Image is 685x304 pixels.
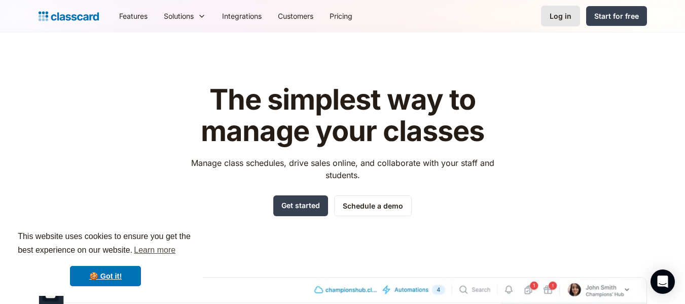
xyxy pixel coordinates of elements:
[273,195,328,216] a: Get started
[111,5,156,27] a: Features
[334,195,412,216] a: Schedule a demo
[541,6,580,26] a: Log in
[214,5,270,27] a: Integrations
[550,11,571,21] div: Log in
[270,5,321,27] a: Customers
[70,266,141,286] a: dismiss cookie message
[321,5,360,27] a: Pricing
[39,9,99,23] a: home
[586,6,647,26] a: Start for free
[156,5,214,27] div: Solutions
[18,230,193,258] span: This website uses cookies to ensure you get the best experience on our website.
[8,221,203,296] div: cookieconsent
[651,269,675,294] div: Open Intercom Messenger
[132,243,177,258] a: learn more about cookies
[594,11,639,21] div: Start for free
[164,11,194,21] div: Solutions
[182,84,503,147] h1: The simplest way to manage your classes
[182,157,503,181] p: Manage class schedules, drive sales online, and collaborate with your staff and students.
